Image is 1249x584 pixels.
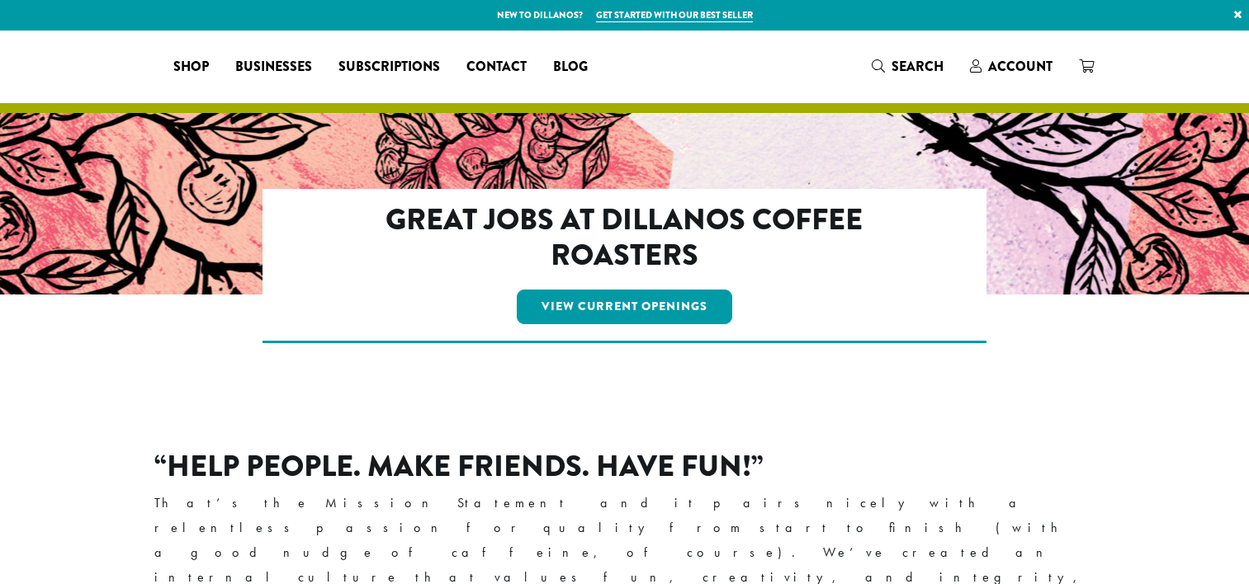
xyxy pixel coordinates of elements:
[334,202,915,273] h2: Great Jobs at Dillanos Coffee Roasters
[173,57,209,78] span: Shop
[892,57,944,76] span: Search
[235,57,312,78] span: Businesses
[160,54,222,80] a: Shop
[988,57,1053,76] span: Account
[596,8,753,22] a: Get started with our best seller
[154,449,1095,484] h2: “Help People. Make Friends. Have Fun!”
[553,57,588,78] span: Blog
[338,57,440,78] span: Subscriptions
[517,290,732,324] a: View Current Openings
[859,53,957,80] a: Search
[466,57,527,78] span: Contact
